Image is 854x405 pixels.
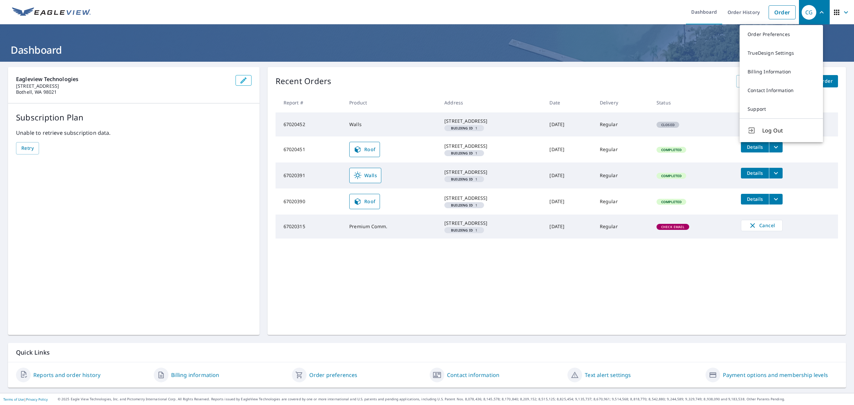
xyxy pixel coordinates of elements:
[276,136,344,162] td: 67020451
[349,168,381,183] a: Walls
[8,43,846,57] h1: Dashboard
[21,144,34,152] span: Retry
[3,397,24,402] a: Terms of Use
[16,142,39,154] button: Retry
[745,170,765,176] span: Details
[444,195,539,201] div: [STREET_ADDRESS]
[657,147,686,152] span: Completed
[444,143,539,149] div: [STREET_ADDRESS]
[544,188,594,215] td: [DATE]
[447,177,481,181] span: 1
[171,371,219,379] a: Billing information
[451,204,473,207] em: Building ID
[657,225,689,229] span: Check Email
[594,162,651,188] td: Regular
[594,93,651,112] th: Delivery
[451,126,473,130] em: Building ID
[276,93,344,112] th: Report #
[594,112,651,136] td: Regular
[741,220,783,231] button: Cancel
[451,177,473,181] em: Building ID
[444,118,539,124] div: [STREET_ADDRESS]
[12,7,91,17] img: EV Logo
[740,100,823,118] a: Support
[745,144,765,150] span: Details
[26,397,48,402] a: Privacy Policy
[745,196,765,202] span: Details
[802,5,816,20] div: CG
[276,75,332,87] p: Recent Orders
[748,222,776,230] span: Cancel
[657,199,686,204] span: Completed
[769,5,796,19] a: Order
[741,142,769,152] button: detailsBtn-67020451
[740,44,823,62] a: TrueDesign Settings
[447,204,481,207] span: 1
[444,220,539,227] div: [STREET_ADDRESS]
[544,112,594,136] td: [DATE]
[740,118,823,142] button: Log Out
[544,136,594,162] td: [DATE]
[594,136,651,162] td: Regular
[344,112,439,136] td: Walls
[309,371,358,379] a: Order preferences
[723,371,828,379] a: Payment options and membership levels
[444,169,539,175] div: [STREET_ADDRESS]
[16,89,230,95] p: Bothell, WA 98021
[741,168,769,178] button: detailsBtn-67020391
[651,93,736,112] th: Status
[16,75,230,83] p: Eagleview Technologies
[769,142,783,152] button: filesDropdownBtn-67020451
[741,194,769,205] button: detailsBtn-67020390
[58,397,851,402] p: © 2025 Eagle View Technologies, Inc. and Pictometry International Corp. All Rights Reserved. Repo...
[451,151,473,155] em: Building ID
[276,162,344,188] td: 67020391
[447,371,499,379] a: Contact information
[544,215,594,239] td: [DATE]
[354,197,376,206] span: Roof
[585,371,631,379] a: Text alert settings
[16,348,838,357] p: Quick Links
[354,145,376,153] span: Roof
[544,93,594,112] th: Date
[657,173,686,178] span: Completed
[451,229,473,232] em: Building ID
[594,188,651,215] td: Regular
[594,215,651,239] td: Regular
[344,215,439,239] td: Premium Comm.
[276,188,344,215] td: 67020390
[344,93,439,112] th: Product
[762,126,815,134] span: Log Out
[16,111,252,123] p: Subscription Plan
[736,75,784,87] a: View All Orders
[16,129,252,137] p: Unable to retrieve subscription data.
[349,194,380,209] a: Roof
[3,397,48,401] p: |
[354,171,377,179] span: Walls
[769,168,783,178] button: filesDropdownBtn-67020391
[447,229,481,232] span: 1
[740,62,823,81] a: Billing Information
[349,142,380,157] a: Roof
[16,83,230,89] p: [STREET_ADDRESS]
[740,81,823,100] a: Contact Information
[544,162,594,188] td: [DATE]
[276,112,344,136] td: 67020452
[439,93,544,112] th: Address
[740,25,823,44] a: Order Preferences
[33,371,100,379] a: Reports and order history
[657,122,679,127] span: Closed
[447,151,481,155] span: 1
[769,194,783,205] button: filesDropdownBtn-67020390
[447,126,481,130] span: 1
[276,215,344,239] td: 67020315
